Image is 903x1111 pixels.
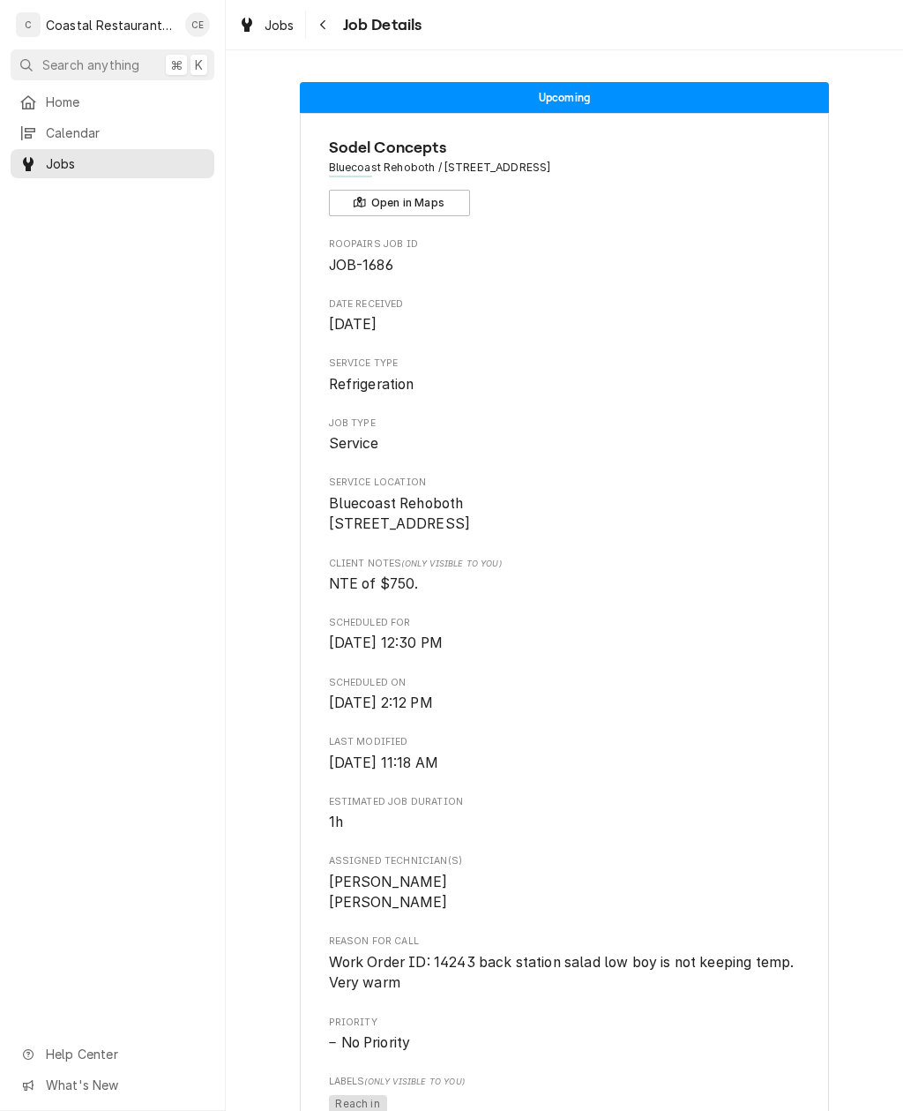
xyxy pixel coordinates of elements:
div: Reason For Call [329,935,801,994]
span: Job Details [338,13,422,37]
span: Assigned Technician(s) [329,872,801,913]
div: [object Object] [329,557,801,595]
span: Service [329,435,379,452]
span: Address [329,160,801,176]
span: Estimated Job Duration [329,812,801,833]
span: [object Object] [329,574,801,595]
span: Service Location [329,493,801,535]
a: Calendar [11,118,214,147]
a: Jobs [11,149,214,178]
div: Priority [329,1016,801,1054]
span: NTE of $750. [329,575,419,592]
div: Date Received [329,297,801,335]
a: Go to What's New [11,1070,214,1100]
span: Upcoming [539,92,590,103]
span: Roopairs Job ID [329,237,801,251]
div: Job Type [329,417,801,454]
div: Scheduled For [329,616,801,654]
span: [DATE] 2:12 PM [329,694,433,711]
span: Reason For Call [329,952,801,994]
span: [PERSON_NAME] [329,894,448,911]
span: Estimated Job Duration [329,795,801,809]
div: Scheduled On [329,676,801,714]
span: Scheduled On [329,693,801,714]
a: Home [11,87,214,116]
span: Help Center [46,1045,204,1063]
span: Client Notes [329,557,801,571]
div: CE [185,12,210,37]
span: Service Type [329,374,801,395]
span: [DATE] [329,316,377,333]
a: Jobs [231,11,302,40]
span: Reason For Call [329,935,801,949]
div: C [16,12,41,37]
span: (Only Visible to You) [401,559,501,568]
span: Last Modified [329,735,801,749]
span: [DATE] 11:18 AM [329,754,438,771]
span: Service Type [329,357,801,371]
span: JOB-1686 [329,257,393,274]
div: Service Location [329,476,801,535]
div: Client Information [329,136,801,216]
span: ⌘ [170,56,183,74]
span: Home [46,93,205,111]
span: Priority [329,1016,801,1030]
button: Open in Maps [329,190,470,216]
span: Job Type [329,433,801,454]
span: Jobs [265,16,295,34]
button: Navigate back [310,11,338,39]
span: Scheduled For [329,616,801,630]
span: Scheduled For [329,633,801,654]
button: Search anything⌘K [11,49,214,80]
span: (Only Visible to You) [364,1077,464,1086]
span: Bluecoast Rehoboth [STREET_ADDRESS] [329,495,471,533]
span: Date Received [329,314,801,335]
span: [DATE] 12:30 PM [329,634,443,651]
div: No Priority [329,1032,801,1054]
span: 1h [329,814,343,830]
div: Service Type [329,357,801,394]
div: Carlos Espin's Avatar [185,12,210,37]
span: Priority [329,1032,801,1054]
a: Go to Help Center [11,1040,214,1069]
span: Last Modified [329,753,801,774]
span: Roopairs Job ID [329,255,801,276]
span: What's New [46,1076,204,1094]
span: Service Location [329,476,801,490]
span: Work Order ID: 14243 back station salad low boy is not keeping temp. Very warm [329,954,798,992]
span: Jobs [46,154,205,173]
div: Last Modified [329,735,801,773]
span: Calendar [46,124,205,142]
span: Search anything [42,56,139,74]
div: Coastal Restaurant Repair [46,16,175,34]
span: K [195,56,203,74]
span: Job Type [329,417,801,431]
span: Labels [329,1075,801,1089]
div: Estimated Job Duration [329,795,801,833]
div: Status [300,82,829,113]
div: Roopairs Job ID [329,237,801,275]
span: [PERSON_NAME] [329,874,448,890]
span: Name [329,136,801,160]
span: Assigned Technician(s) [329,854,801,868]
div: Assigned Technician(s) [329,854,801,913]
span: Refrigeration [329,376,414,393]
span: Date Received [329,297,801,312]
span: Scheduled On [329,676,801,690]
